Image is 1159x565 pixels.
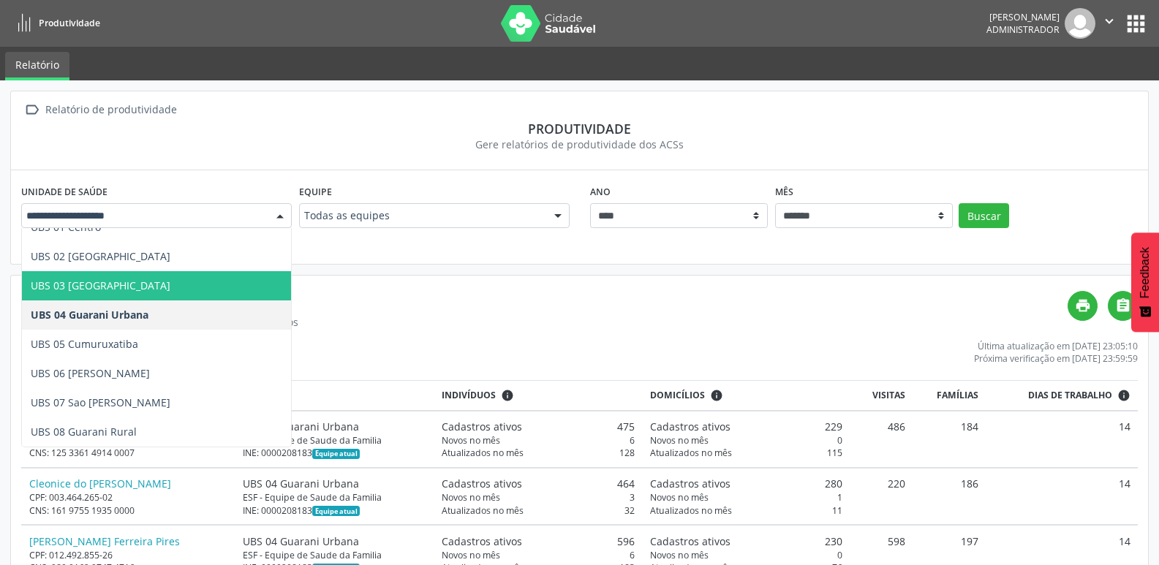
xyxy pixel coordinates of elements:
[650,549,843,561] div: 0
[1065,8,1095,39] img: img
[21,137,1138,152] div: Gere relatórios de produtividade dos ACSs
[1028,389,1112,402] span: Dias de trabalho
[850,411,913,468] td: 486
[650,434,843,447] div: 0
[304,208,540,223] span: Todas as equipes
[39,17,100,29] span: Produtividade
[442,491,500,504] span: Novos no mês
[442,389,496,402] span: Indivíduos
[650,447,732,459] span: Atualizados no mês
[442,476,522,491] span: Cadastros ativos
[650,476,843,491] div: 280
[959,203,1009,228] button: Buscar
[650,389,705,402] span: Domicílios
[986,468,1139,525] td: 14
[21,99,42,121] i: 
[243,534,426,549] div: UBS 04 Guarani Urbana
[31,395,170,409] span: UBS 07 Sao [PERSON_NAME]
[29,491,228,504] div: CPF: 003.464.265-02
[913,381,986,411] th: Famílias
[590,181,611,203] label: Ano
[243,504,426,517] div: INE: 0000208183
[1139,247,1152,298] span: Feedback
[442,549,500,561] span: Novos no mês
[974,340,1138,352] div: Última atualização em [DATE] 23:05:10
[1108,291,1138,321] a: 
[650,491,843,504] div: 1
[850,381,913,411] th: Visitas
[235,381,434,411] th: Lotação
[442,549,635,561] div: 6
[986,23,1060,36] span: Administrador
[31,366,150,380] span: UBS 06 [PERSON_NAME]
[1123,11,1149,37] button: apps
[21,181,107,203] label: Unidade de saúde
[243,447,426,459] div: INE: 0000208183
[29,549,228,561] div: CPF: 012.492.855-26
[42,99,179,121] div: Relatório de produtividade
[986,411,1139,468] td: 14
[650,504,843,517] div: 11
[29,534,180,548] a: [PERSON_NAME] Ferreira Pires
[1117,389,1130,402] i: Dias em que o(a) ACS fez pelo menos uma visita, ou ficha de cadastro individual ou cadastro domic...
[1101,13,1117,29] i: 
[1115,297,1131,314] i: 
[1131,232,1159,332] button: Feedback - Mostrar pesquisa
[650,504,732,517] span: Atualizados no mês
[913,411,986,468] td: 184
[442,476,635,491] div: 464
[442,447,524,459] span: Atualizados no mês
[442,534,522,549] span: Cadastros ativos
[650,534,730,549] span: Cadastros ativos
[650,549,709,561] span: Novos no mês
[31,278,170,292] span: UBS 03 [GEOGRAPHIC_DATA]
[974,352,1138,365] div: Próxima verificação em [DATE] 23:59:59
[21,291,1068,309] h4: Relatório de produtividade
[29,447,228,459] div: CNS: 125 3361 4914 0007
[501,389,514,402] i: <div class="text-left"> <div> <strong>Cadastros ativos:</strong> Cadastros que estão vinculados a...
[1068,291,1098,321] a: print
[29,504,228,517] div: CNS: 161 9755 1935 0000
[312,506,360,516] span: Esta é a equipe atual deste Agente
[650,419,843,434] div: 229
[10,11,100,35] a: Produtividade
[243,549,426,561] div: ESF - Equipe de Saude da Familia
[710,389,723,402] i: <div class="text-left"> <div> <strong>Cadastros ativos:</strong> Cadastros que estão vinculados a...
[442,419,522,434] span: Cadastros ativos
[442,534,635,549] div: 596
[21,99,179,121] a:  Relatório de produtividade
[21,121,1138,137] div: Produtividade
[650,447,843,459] div: 115
[442,447,635,459] div: 128
[31,249,170,263] span: UBS 02 [GEOGRAPHIC_DATA]
[5,52,69,80] a: Relatório
[442,434,635,447] div: 6
[442,504,635,517] div: 32
[29,477,171,490] a: Cleonice do [PERSON_NAME]
[243,491,426,504] div: ESF - Equipe de Saude da Familia
[31,425,137,439] span: UBS 08 Guarani Rural
[775,181,793,203] label: Mês
[650,419,730,434] span: Cadastros ativos
[31,308,148,322] span: UBS 04 Guarani Urbana
[299,181,332,203] label: Equipe
[243,434,426,447] div: ESF - Equipe de Saude da Familia
[442,504,524,517] span: Atualizados no mês
[442,491,635,504] div: 3
[650,534,843,549] div: 230
[1075,297,1091,314] i: print
[1095,8,1123,39] button: 
[442,419,635,434] div: 475
[650,434,709,447] span: Novos no mês
[650,476,730,491] span: Cadastros ativos
[442,434,500,447] span: Novos no mês
[243,419,426,434] div: UBS 04 Guarani Urbana
[986,11,1060,23] div: [PERSON_NAME]
[312,449,360,459] span: Esta é a equipe atual deste Agente
[650,491,709,504] span: Novos no mês
[243,476,426,491] div: UBS 04 Guarani Urbana
[913,468,986,525] td: 186
[850,468,913,525] td: 220
[31,337,138,351] span: UBS 05 Cumuruxatiba
[21,314,1068,330] div: Somente agentes ativos no mês selecionado são listados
